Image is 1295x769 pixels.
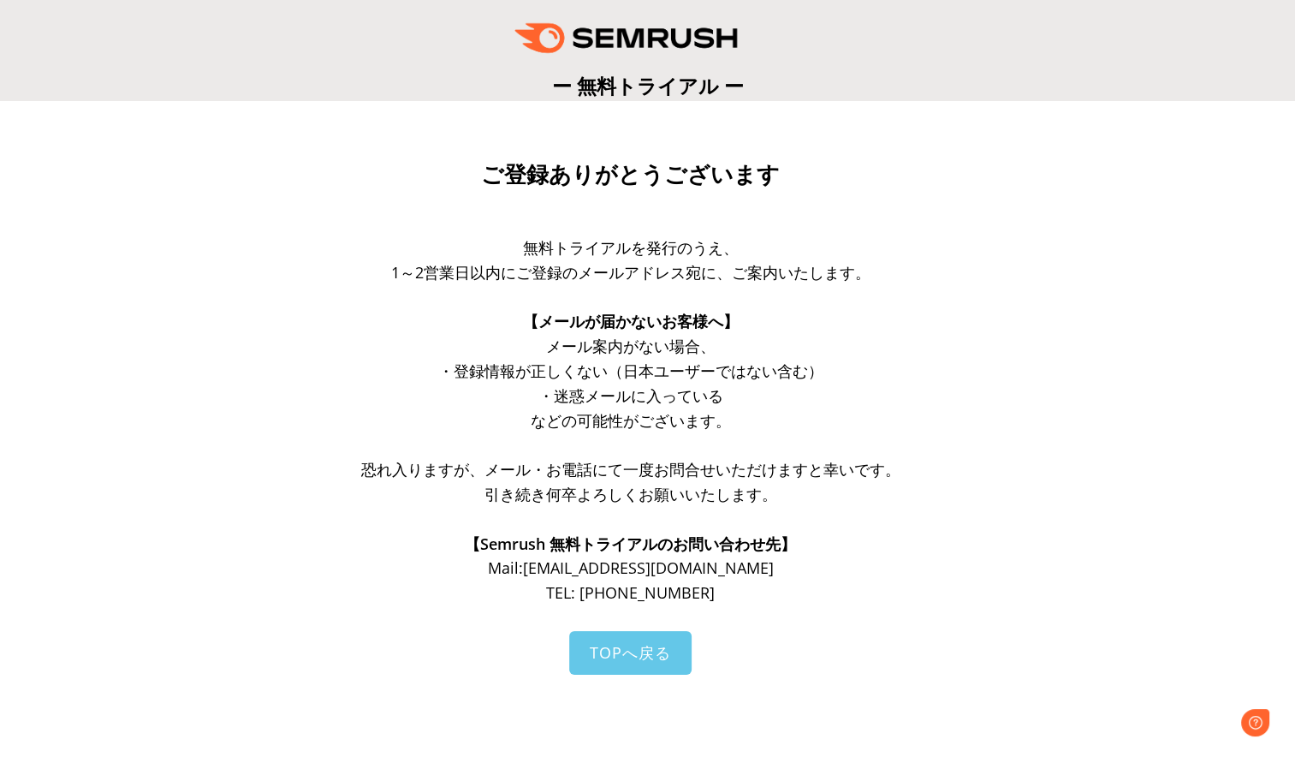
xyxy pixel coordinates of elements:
[569,631,692,675] a: TOPへ戻る
[465,534,796,554] span: 【Semrush 無料トライアルのお問い合わせ先】
[361,459,900,480] span: 恐れ入りますが、メール・お電話にて一度お問合せいただけますと幸いです。
[552,72,744,99] span: ー 無料トライアル ー
[1143,702,1276,750] iframe: Help widget launcher
[531,410,731,431] span: などの可能性がございます。
[538,385,723,406] span: ・迷惑メールに入っている
[523,237,739,258] span: 無料トライアルを発行のうえ、
[484,484,777,504] span: 引き続き何卒よろしくお願いいたします。
[481,162,780,188] span: ご登録ありがとうございます
[488,557,774,578] span: Mail: [EMAIL_ADDRESS][DOMAIN_NAME]
[438,361,823,381] span: ・登録情報が正しくない（日本ユーザーではない含む）
[546,336,716,356] span: メール案内がない場合、
[590,642,671,663] span: TOPへ戻る
[546,582,715,603] span: TEL: [PHONE_NUMBER]
[523,311,739,331] span: 【メールが届かないお客様へ】
[391,262,870,283] span: 1～2営業日以内にご登録のメールアドレス宛に、ご案内いたします。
